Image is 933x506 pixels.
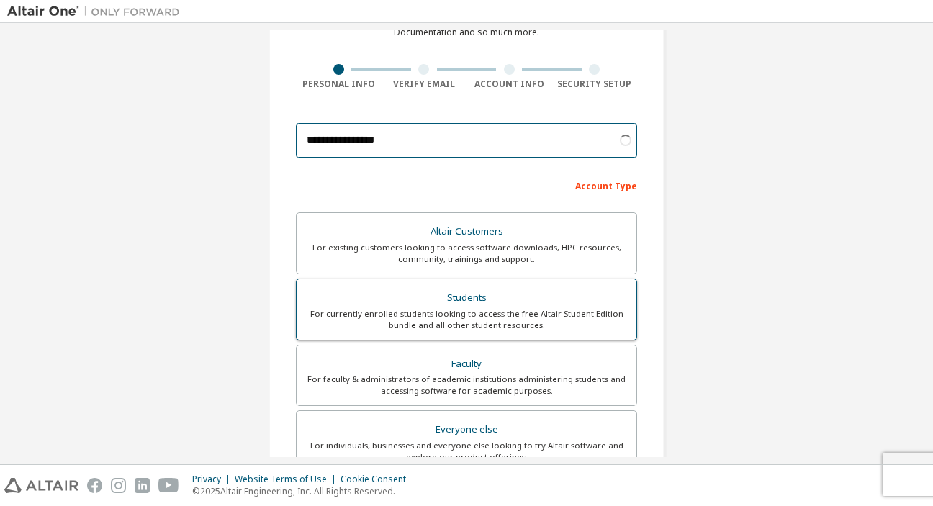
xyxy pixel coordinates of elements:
div: Account Info [466,78,552,90]
div: For faculty & administrators of academic institutions administering students and accessing softwa... [305,374,628,397]
div: Personal Info [296,78,382,90]
div: Privacy [192,474,235,485]
div: Website Terms of Use [235,474,341,485]
div: Altair Customers [305,222,628,242]
div: For existing customers looking to access software downloads, HPC resources, community, trainings ... [305,242,628,265]
img: facebook.svg [87,478,102,493]
div: Students [305,288,628,308]
p: © 2025 Altair Engineering, Inc. All Rights Reserved. [192,485,415,497]
div: For currently enrolled students looking to access the free Altair Student Edition bundle and all ... [305,308,628,331]
img: Altair One [7,4,187,19]
div: Security Setup [552,78,638,90]
div: Everyone else [305,420,628,440]
img: instagram.svg [111,478,126,493]
img: altair_logo.svg [4,478,78,493]
img: youtube.svg [158,478,179,493]
div: For individuals, businesses and everyone else looking to try Altair software and explore our prod... [305,440,628,463]
div: Account Type [296,173,637,196]
div: Verify Email [382,78,467,90]
div: Cookie Consent [341,474,415,485]
div: Faculty [305,354,628,374]
img: linkedin.svg [135,478,150,493]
